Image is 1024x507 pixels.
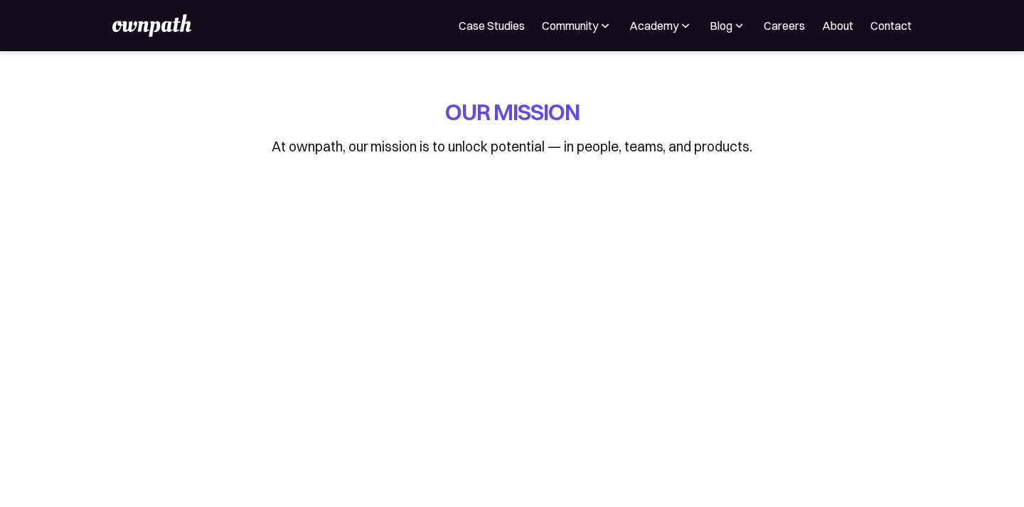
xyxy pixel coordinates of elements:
[710,17,747,34] div: Blog
[822,17,853,34] a: About
[459,17,525,34] a: Case Studies
[272,136,752,157] p: At ownpath, our mission is to unlock potential — in people, teams, and products.
[764,17,805,34] a: Careers
[870,17,912,34] a: Contact
[710,17,732,34] div: Blog
[629,17,678,34] div: Academy
[445,97,580,127] h1: OUR MISSION
[629,17,693,34] div: Academy
[542,17,598,34] div: Community
[542,17,612,34] div: Community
